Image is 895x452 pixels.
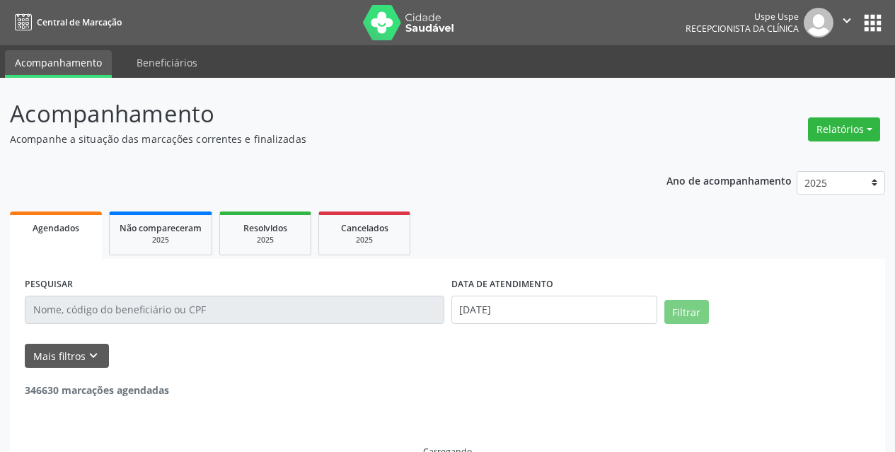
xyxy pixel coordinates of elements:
button: Relatórios [808,117,880,141]
span: Não compareceram [120,222,202,234]
i:  [839,13,855,28]
a: Central de Marcação [10,11,122,34]
button: apps [860,11,885,35]
button:  [833,8,860,37]
span: Agendados [33,222,79,234]
p: Acompanhamento [10,96,623,132]
div: Uspe Uspe [686,11,799,23]
img: img [804,8,833,37]
label: DATA DE ATENDIMENTO [451,274,553,296]
span: Resolvidos [243,222,287,234]
p: Acompanhe a situação das marcações correntes e finalizadas [10,132,623,146]
input: Selecione um intervalo [451,296,657,324]
a: Acompanhamento [5,50,112,78]
button: Mais filtroskeyboard_arrow_down [25,344,109,369]
div: 2025 [230,235,301,245]
strong: 346630 marcações agendadas [25,383,169,397]
a: Beneficiários [127,50,207,75]
span: Recepcionista da clínica [686,23,799,35]
p: Ano de acompanhamento [666,171,792,189]
span: Central de Marcação [37,16,122,28]
span: Cancelados [341,222,388,234]
label: PESQUISAR [25,274,73,296]
i: keyboard_arrow_down [86,348,101,364]
div: 2025 [120,235,202,245]
button: Filtrar [664,300,709,324]
div: 2025 [329,235,400,245]
input: Nome, código do beneficiário ou CPF [25,296,444,324]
